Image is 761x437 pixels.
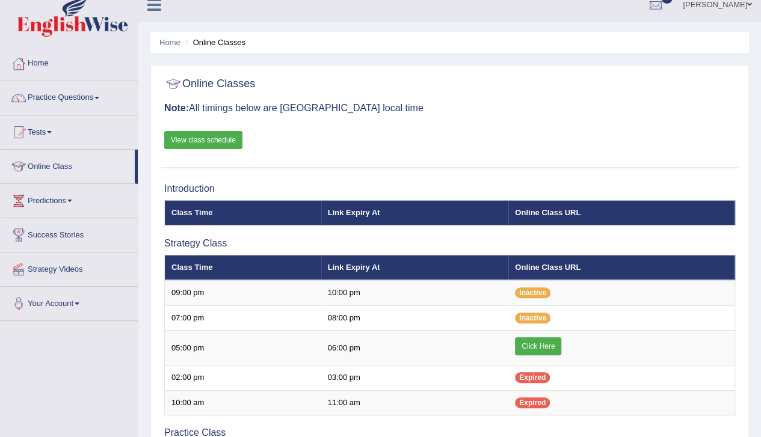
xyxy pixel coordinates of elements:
[1,287,138,317] a: Your Account
[321,200,509,225] th: Link Expiry At
[164,131,242,149] a: View class schedule
[1,81,138,111] a: Practice Questions
[515,397,550,408] span: Expired
[1,218,138,248] a: Success Stories
[508,255,735,280] th: Online Class URL
[1,150,135,180] a: Online Class
[1,252,138,283] a: Strategy Videos
[515,372,550,383] span: Expired
[321,331,509,365] td: 06:00 pm
[1,184,138,214] a: Predictions
[165,255,321,280] th: Class Time
[182,37,245,48] li: Online Classes
[321,255,509,280] th: Link Expiry At
[165,200,321,225] th: Class Time
[164,103,735,114] h3: All timings below are [GEOGRAPHIC_DATA] local time
[321,280,509,305] td: 10:00 pm
[165,390,321,415] td: 10:00 am
[164,103,189,113] b: Note:
[164,75,255,93] h2: Online Classes
[1,47,138,77] a: Home
[321,365,509,391] td: 03:00 pm
[164,183,735,194] h3: Introduction
[515,313,550,323] span: Inactive
[1,115,138,145] a: Tests
[159,38,180,47] a: Home
[165,280,321,305] td: 09:00 pm
[321,390,509,415] td: 11:00 am
[165,331,321,365] td: 05:00 pm
[321,305,509,331] td: 08:00 pm
[515,337,561,355] a: Click Here
[165,305,321,331] td: 07:00 pm
[515,287,550,298] span: Inactive
[164,238,735,249] h3: Strategy Class
[165,365,321,391] td: 02:00 pm
[508,200,735,225] th: Online Class URL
